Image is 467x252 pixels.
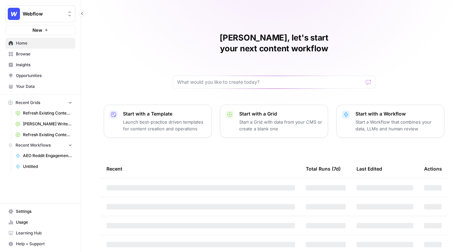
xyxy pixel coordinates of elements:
a: Refresh Existing Content - Dakota - Demo [13,108,75,119]
button: Recent Grids [5,98,75,108]
span: AEO Reddit Engagement - Fork [23,153,72,159]
div: Total Runs (7d) [306,159,341,178]
p: Start a Workflow that combines your data, LLMs and human review [355,119,439,132]
span: Usage [16,219,72,225]
span: Learning Hub [16,230,72,236]
div: Last Edited [357,159,382,178]
span: Refresh Existing Content - Dakota - Demo (Copy) [23,132,72,138]
a: Refresh Existing Content - Dakota - Demo (Copy) [13,129,75,140]
span: Help + Support [16,241,72,247]
span: Recent Workflows [16,142,51,148]
span: Settings [16,208,72,215]
span: New [32,27,42,33]
p: Start a Grid with data from your CMS or create a blank one [239,119,322,132]
span: [PERSON_NAME] Write Informational Article [23,121,72,127]
p: Launch best-practice driven templates for content creation and operations [123,119,206,132]
button: Workspace: Webflow [5,5,75,22]
div: Actions [424,159,442,178]
button: Recent Workflows [5,140,75,150]
button: New [5,25,75,35]
div: Recent [106,159,295,178]
img: Webflow Logo [8,8,20,20]
p: Start with a Grid [239,110,322,117]
span: Untitled [23,163,72,170]
span: Browse [16,51,72,57]
input: What would you like to create today? [177,79,363,85]
a: Home [5,38,75,49]
span: Home [16,40,72,46]
span: Recent Grids [16,100,40,106]
button: Start with a TemplateLaunch best-practice driven templates for content creation and operations [104,105,212,138]
p: Start with a Workflow [355,110,439,117]
a: Untitled [13,161,75,172]
a: Your Data [5,81,75,92]
span: Refresh Existing Content - Dakota - Demo [23,110,72,116]
a: Opportunities [5,70,75,81]
span: Webflow [23,10,64,17]
a: Insights [5,59,75,70]
p: Start with a Template [123,110,206,117]
button: Start with a GridStart a Grid with data from your CMS or create a blank one [220,105,328,138]
span: Opportunities [16,73,72,79]
a: Settings [5,206,75,217]
span: Your Data [16,83,72,90]
h1: [PERSON_NAME], let's start your next content workflow [173,32,375,54]
span: Insights [16,62,72,68]
a: [PERSON_NAME] Write Informational Article [13,119,75,129]
a: AEO Reddit Engagement - Fork [13,150,75,161]
button: Help + Support [5,238,75,249]
a: Usage [5,217,75,228]
a: Learning Hub [5,228,75,238]
a: Browse [5,49,75,59]
button: Start with a WorkflowStart a Workflow that combines your data, LLMs and human review [336,105,444,138]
